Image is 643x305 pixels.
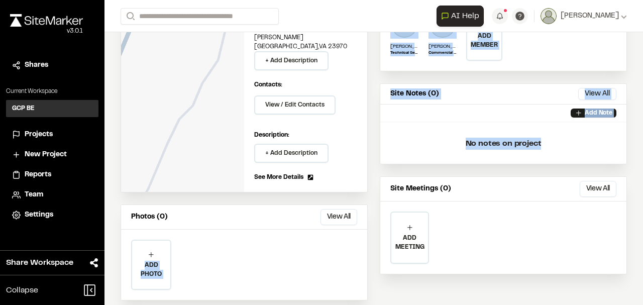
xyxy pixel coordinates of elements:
[12,210,92,221] a: Settings
[25,149,67,160] span: New Project
[25,210,53,221] span: Settings
[12,149,92,160] a: New Project
[254,51,329,70] button: + Add Description
[6,87,98,96] p: Current Workspace
[25,60,48,71] span: Shares
[12,104,35,113] h3: GCP BE
[12,169,92,180] a: Reports
[561,11,619,22] span: [PERSON_NAME]
[541,8,627,24] button: [PERSON_NAME]
[12,189,92,200] a: Team
[254,95,336,115] button: View / Edit Contacts
[451,10,479,22] span: AI Help
[437,6,488,27] div: Open AI Assistant
[132,261,170,279] p: ADD PHOTO
[391,234,428,252] p: ADD MEETING
[390,88,439,99] p: Site Notes (0)
[254,42,357,51] p: [GEOGRAPHIC_DATA] , VA 23970
[467,32,501,50] p: ADD MEMBER
[25,129,53,140] span: Projects
[388,128,618,160] p: No notes on project
[428,50,457,56] p: Commercial Marketing Territory
[131,212,168,223] p: Photos (0)
[6,257,73,269] span: Share Workspace
[254,144,329,163] button: + Add Description
[25,169,51,180] span: Reports
[12,60,92,71] a: Shares
[254,24,357,42] p: [STREET_ADDRESS][PERSON_NAME]
[254,80,282,89] p: Contacts:
[390,183,451,194] p: Site Meetings (0)
[585,109,612,118] p: Add Note
[254,173,303,182] span: See More Details
[437,6,484,27] button: Open AI Assistant
[428,43,457,50] p: [PERSON_NAME]
[578,88,616,100] button: View All
[541,8,557,24] img: User
[12,129,92,140] a: Projects
[320,209,357,225] button: View All
[254,131,357,140] p: Description:
[390,43,418,50] p: [PERSON_NAME]
[390,50,418,56] p: Technical Services
[25,189,43,200] span: Team
[10,27,83,36] div: Oh geez...please don't...
[6,284,38,296] span: Collapse
[580,181,616,197] button: View All
[121,8,139,25] button: Search
[10,14,83,27] img: rebrand.png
